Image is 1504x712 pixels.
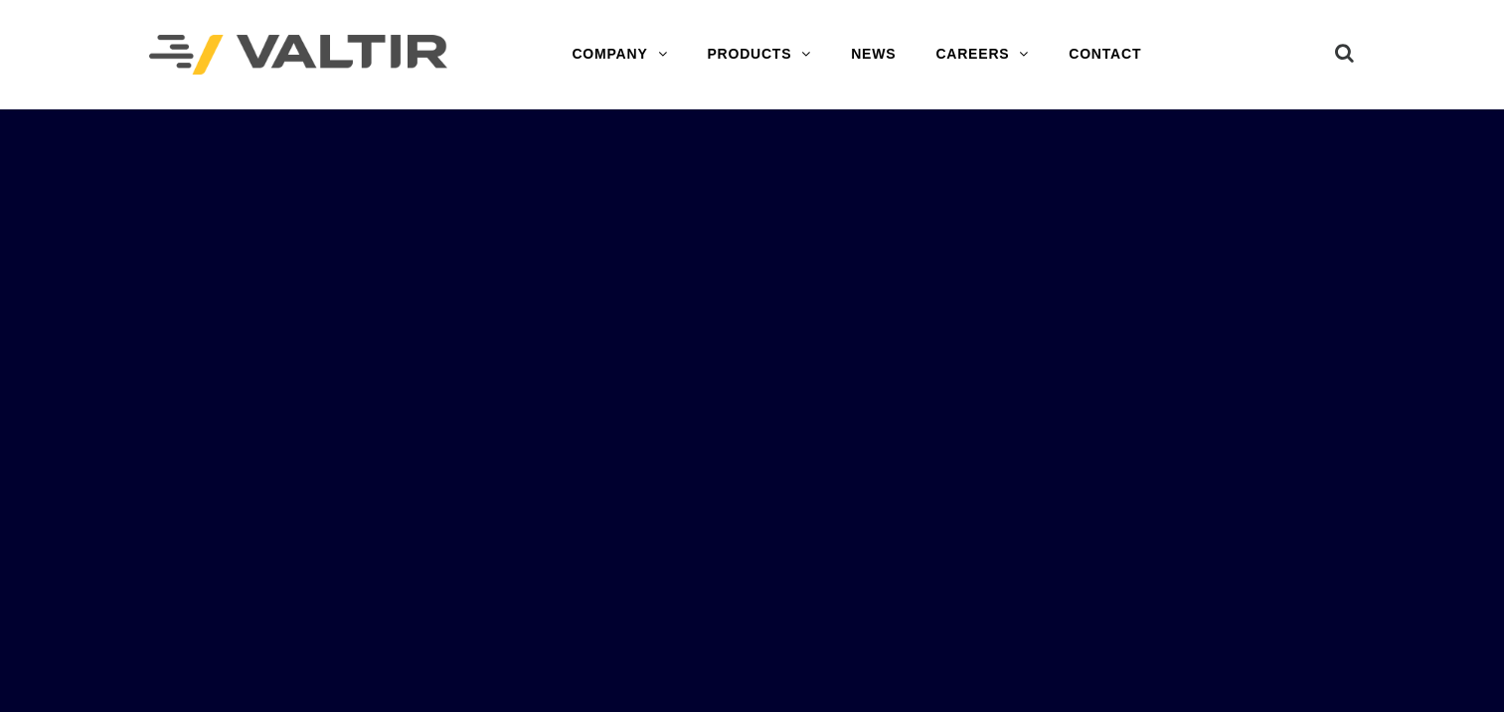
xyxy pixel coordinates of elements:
[1049,35,1161,75] a: CONTACT
[552,35,687,75] a: COMPANY
[687,35,831,75] a: PRODUCTS
[149,35,447,76] img: Valtir
[831,35,916,75] a: NEWS
[916,35,1049,75] a: CAREERS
